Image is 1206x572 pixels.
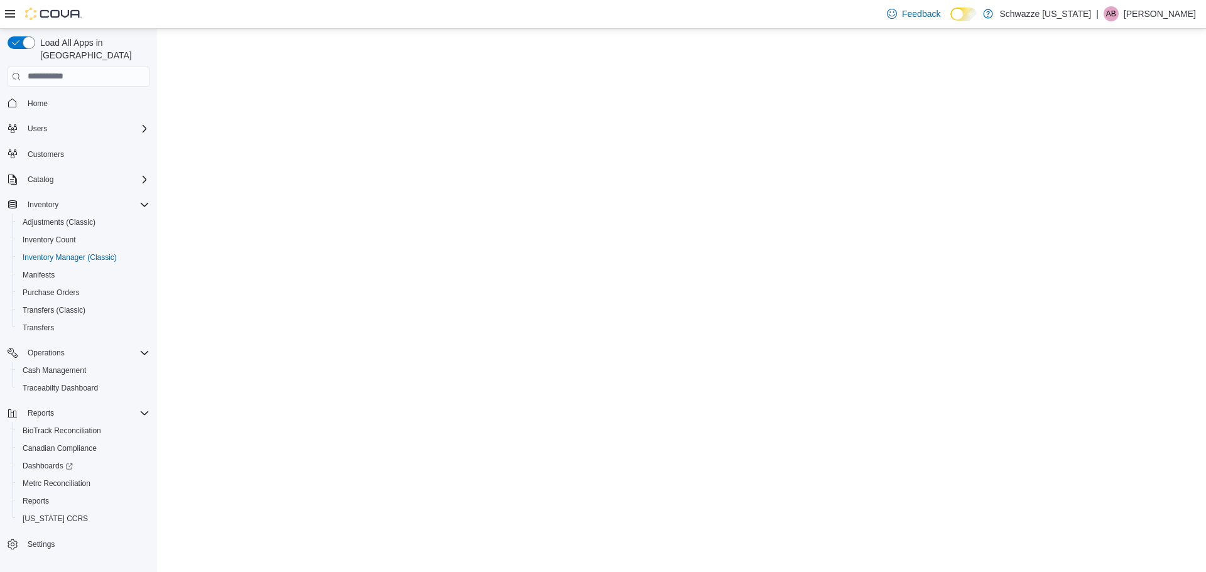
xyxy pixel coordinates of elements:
span: Dashboards [18,458,149,473]
span: Inventory Manager (Classic) [18,250,149,265]
span: Metrc Reconciliation [18,476,149,491]
span: Catalog [23,172,149,187]
a: Purchase Orders [18,285,85,300]
button: Inventory [23,197,63,212]
a: Manifests [18,267,60,283]
span: Operations [23,345,149,360]
span: [US_STATE] CCRS [23,514,88,524]
button: Transfers (Classic) [13,301,155,319]
p: | [1096,6,1099,21]
button: Customers [3,145,155,163]
a: Customers [23,147,69,162]
input: Dark Mode [950,8,977,21]
button: Users [3,120,155,138]
span: AB [1106,6,1116,21]
span: Load All Apps in [GEOGRAPHIC_DATA] [35,36,149,62]
span: Catalog [28,175,53,185]
button: Inventory Count [13,231,155,249]
span: Metrc Reconciliation [23,478,90,488]
button: Inventory Manager (Classic) [13,249,155,266]
span: BioTrack Reconciliation [23,426,101,436]
button: Inventory [3,196,155,213]
p: Schwazze [US_STATE] [999,6,1091,21]
button: Purchase Orders [13,284,155,301]
span: Customers [23,146,149,162]
span: Inventory Count [18,232,149,247]
button: Canadian Compliance [13,440,155,457]
a: Settings [23,537,60,552]
a: Transfers [18,320,59,335]
span: Cash Management [18,363,149,378]
span: Transfers [18,320,149,335]
button: Reports [23,406,59,421]
span: Canadian Compliance [18,441,149,456]
span: Reports [23,496,49,506]
a: Dashboards [13,457,155,475]
button: Users [23,121,52,136]
span: Cash Management [23,365,86,375]
a: Cash Management [18,363,91,378]
span: Home [28,99,48,109]
span: Inventory [28,200,58,210]
span: Inventory Count [23,235,76,245]
span: Manifests [23,270,55,280]
button: Operations [3,344,155,362]
a: Home [23,96,53,111]
a: Traceabilty Dashboard [18,380,103,396]
span: Settings [23,536,149,552]
p: [PERSON_NAME] [1124,6,1196,21]
span: Reports [18,494,149,509]
span: Inventory [23,197,149,212]
img: Cova [25,8,82,20]
a: [US_STATE] CCRS [18,511,93,526]
button: Traceabilty Dashboard [13,379,155,397]
span: Purchase Orders [23,288,80,298]
span: Users [23,121,149,136]
a: Transfers (Classic) [18,303,90,318]
a: Feedback [882,1,945,26]
span: Canadian Compliance [23,443,97,453]
span: Adjustments (Classic) [23,217,95,227]
button: Metrc Reconciliation [13,475,155,492]
button: Cash Management [13,362,155,379]
span: BioTrack Reconciliation [18,423,149,438]
a: Metrc Reconciliation [18,476,95,491]
a: Reports [18,494,54,509]
a: Inventory Manager (Classic) [18,250,122,265]
span: Washington CCRS [18,511,149,526]
button: Catalog [23,172,58,187]
span: Customers [28,149,64,159]
span: Dashboards [23,461,73,471]
div: Antonio Brooks [1104,6,1119,21]
span: Home [23,95,149,111]
span: Transfers [23,323,54,333]
span: Reports [28,408,54,418]
button: Reports [3,404,155,422]
button: Transfers [13,319,155,337]
button: Home [3,94,155,112]
button: Adjustments (Classic) [13,213,155,231]
span: Reports [23,406,149,421]
button: Reports [13,492,155,510]
span: Transfers (Classic) [23,305,85,315]
button: [US_STATE] CCRS [13,510,155,527]
button: Operations [23,345,70,360]
button: BioTrack Reconciliation [13,422,155,440]
span: Transfers (Classic) [18,303,149,318]
span: Feedback [902,8,940,20]
span: Users [28,124,47,134]
span: Adjustments (Classic) [18,215,149,230]
a: Inventory Count [18,232,81,247]
a: Adjustments (Classic) [18,215,100,230]
span: Purchase Orders [18,285,149,300]
span: Traceabilty Dashboard [18,380,149,396]
span: Inventory Manager (Classic) [23,252,117,262]
a: BioTrack Reconciliation [18,423,106,438]
button: Manifests [13,266,155,284]
span: Manifests [18,267,149,283]
span: Settings [28,539,55,549]
button: Settings [3,535,155,553]
span: Operations [28,348,65,358]
button: Catalog [3,171,155,188]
